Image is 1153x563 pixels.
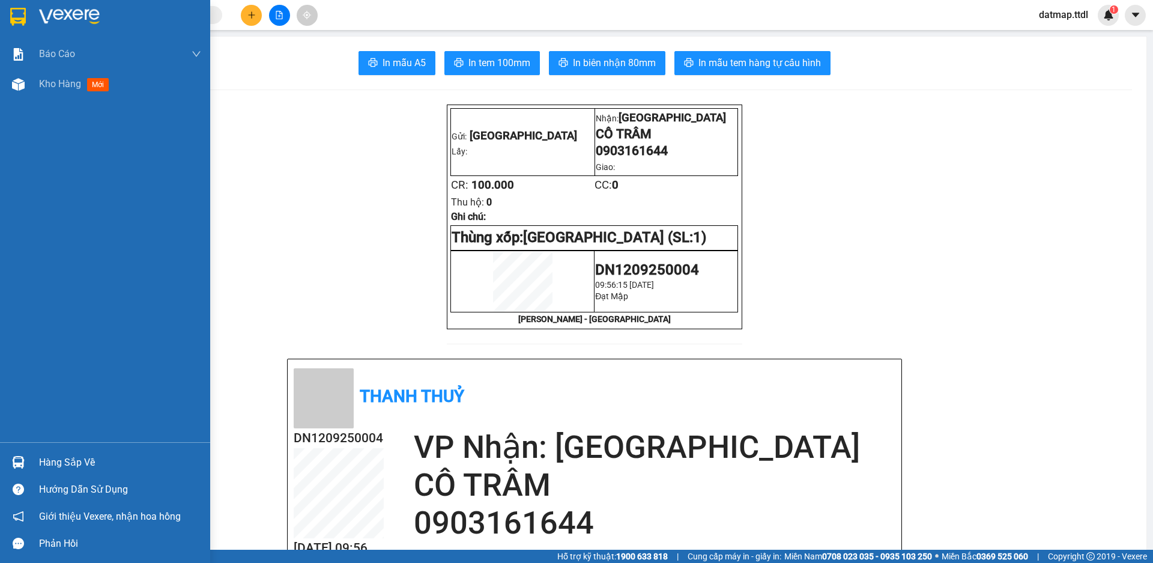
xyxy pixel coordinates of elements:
[451,211,486,222] span: Ghi chú:
[39,481,201,499] div: Hướng dẫn sử dụng
[619,111,726,124] span: [GEOGRAPHIC_DATA]
[451,178,468,192] span: CR:
[784,550,932,563] span: Miền Nam
[444,51,540,75] button: printerIn tem 100mm
[12,456,25,469] img: warehouse-icon
[518,314,671,324] strong: [PERSON_NAME] - [GEOGRAPHIC_DATA]
[558,58,568,69] span: printer
[39,454,201,472] div: Hàng sắp về
[595,291,628,301] span: Đạt Mập
[13,511,24,522] span: notification
[1029,7,1098,22] span: datmap.ttdl
[39,535,201,553] div: Phản hồi
[294,428,384,448] h2: DN1209250004
[596,126,652,141] span: CÔ TRÂM
[612,178,619,192] span: 0
[451,196,484,208] span: Thu hộ:
[414,428,895,466] h2: VP Nhận: [GEOGRAPHIC_DATA]
[486,196,492,208] span: 0
[452,229,523,246] span: Thùng xốp:
[192,49,201,59] span: down
[269,5,290,26] button: file-add
[13,538,24,549] span: message
[13,484,24,495] span: question-circle
[414,466,895,504] h2: CÔ TRÂM
[674,51,831,75] button: printerIn mẫu tem hàng tự cấu hình
[452,147,467,156] span: Lấy:
[87,78,109,91] span: mới
[596,111,737,124] p: Nhận:
[241,5,262,26] button: plus
[1112,5,1116,14] span: 1
[677,550,679,563] span: |
[1037,550,1039,563] span: |
[688,550,781,563] span: Cung cấp máy in - giấy in:
[1110,5,1118,14] sup: 1
[12,78,25,91] img: warehouse-icon
[573,55,656,70] span: In biên nhận 80mm
[595,261,699,278] span: DN1209250004
[616,552,668,561] strong: 1900 633 818
[470,129,577,142] span: [GEOGRAPHIC_DATA]
[942,550,1028,563] span: Miền Bắc
[595,178,619,192] span: CC:
[596,162,615,172] span: Giao:
[12,48,25,61] img: solution-icon
[976,552,1028,561] strong: 0369 525 060
[595,280,654,290] span: 09:56:15 [DATE]
[294,538,384,558] h2: [DATE] 09:56
[1086,552,1095,561] span: copyright
[383,55,426,70] span: In mẫu A5
[10,8,26,26] img: logo-vxr
[360,386,464,406] b: Thanh Thuỷ
[523,229,706,246] span: [GEOGRAPHIC_DATA] (SL:
[303,11,311,19] span: aim
[471,178,514,192] span: 100.000
[247,11,256,19] span: plus
[822,552,932,561] strong: 0708 023 035 - 0935 103 250
[693,229,706,246] span: 1)
[596,143,668,158] span: 0903161644
[1125,5,1146,26] button: caret-down
[275,11,283,19] span: file-add
[935,554,939,559] span: ⚪️
[454,58,464,69] span: printer
[698,55,821,70] span: In mẫu tem hàng tự cấu hình
[452,127,593,142] p: Gửi:
[414,504,895,542] h2: 0903161644
[1103,10,1114,20] img: icon-new-feature
[1130,10,1141,20] span: caret-down
[368,58,378,69] span: printer
[684,58,694,69] span: printer
[39,46,75,61] span: Báo cáo
[359,51,435,75] button: printerIn mẫu A5
[297,5,318,26] button: aim
[468,55,530,70] span: In tem 100mm
[39,78,81,90] span: Kho hàng
[549,51,665,75] button: printerIn biên nhận 80mm
[39,509,181,524] span: Giới thiệu Vexere, nhận hoa hồng
[557,550,668,563] span: Hỗ trợ kỹ thuật:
